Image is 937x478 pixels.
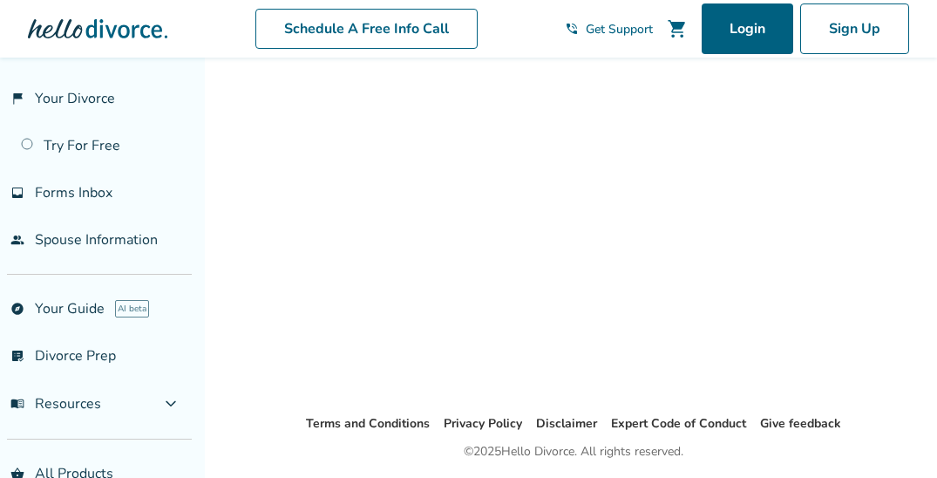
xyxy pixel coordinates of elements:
span: flag_2 [10,92,24,106]
a: phone_in_talkGet Support [565,21,653,38]
span: Forms Inbox [35,183,112,202]
span: AI beta [115,300,149,318]
a: Privacy Policy [444,415,522,432]
span: shopping_cart [667,18,688,39]
a: Sign Up [800,3,909,54]
span: phone_in_talk [565,22,579,36]
span: expand_more [160,393,181,414]
li: Disclaimer [536,413,597,434]
span: explore [10,302,24,316]
a: Schedule A Free Info Call [255,9,478,49]
div: © 2025 Hello Divorce. All rights reserved. [464,441,683,462]
a: Login [702,3,793,54]
span: Get Support [586,21,653,38]
span: menu_book [10,397,24,411]
a: Terms and Conditions [306,415,430,432]
span: inbox [10,186,24,200]
span: list_alt_check [10,349,24,363]
span: people [10,233,24,247]
a: Expert Code of Conduct [611,415,746,432]
span: Resources [10,394,101,413]
li: Give feedback [760,413,841,434]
